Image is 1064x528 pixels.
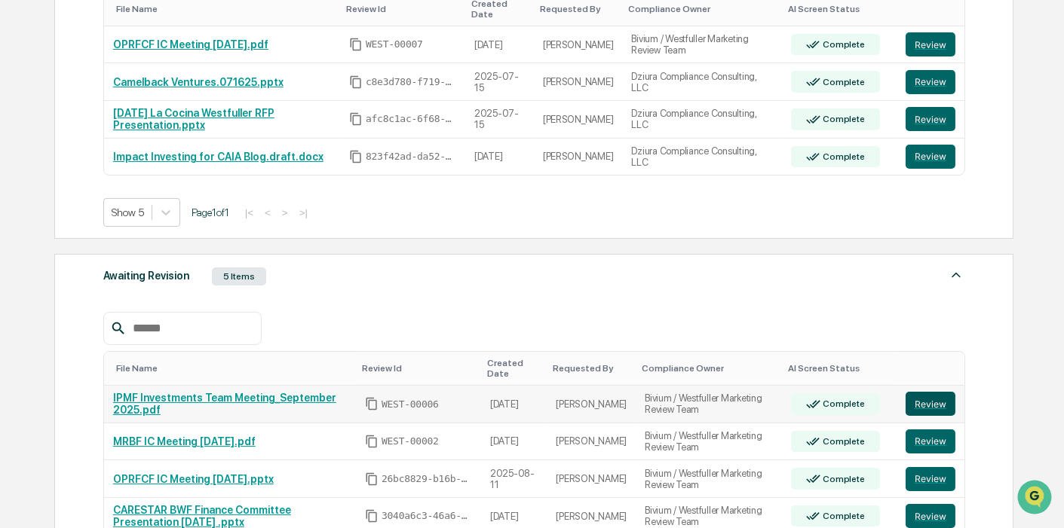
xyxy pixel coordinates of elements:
span: WEST-00002 [382,435,439,447]
td: [DATE] [481,423,547,461]
span: • [125,245,130,257]
div: Complete [820,39,865,50]
span: Pylon [150,373,182,384]
a: Camelback Ventures.071625.pptx [113,76,284,88]
button: Review [906,145,955,169]
a: CARESTAR BWF Finance Committee Presentation [DATE] .pptx [113,504,291,528]
a: Impact Investing for CAIA Blog.draft.docx [113,151,323,163]
div: Complete [820,151,865,162]
div: Toggle SortBy [116,363,350,374]
span: Copy Id [365,472,379,486]
div: Complete [820,77,865,87]
div: Toggle SortBy [642,363,776,374]
div: Complete [820,398,865,409]
div: Toggle SortBy [116,4,334,14]
td: Dziura Compliance Consulting, LLC [622,101,781,139]
td: [PERSON_NAME] [547,423,636,461]
button: Review [906,467,955,491]
span: [PERSON_NAME] [47,245,122,257]
div: Toggle SortBy [346,4,459,14]
div: Awaiting Revision [103,266,189,285]
div: Complete [820,114,865,124]
span: Copy Id [349,150,363,163]
img: Rachel Stanley [15,190,39,214]
button: |< [241,206,258,219]
div: Toggle SortBy [540,4,617,14]
div: Toggle SortBy [788,363,891,374]
span: [DATE] [133,204,164,216]
a: MRBF IC Meeting [DATE].pdf [113,435,256,447]
span: [PERSON_NAME] [47,204,122,216]
div: Toggle SortBy [553,363,630,374]
td: [PERSON_NAME] [547,460,636,498]
div: 🖐️ [15,309,27,321]
td: [DATE] [465,26,534,64]
button: Review [906,70,955,94]
span: [DATE] [133,245,164,257]
button: Review [906,429,955,453]
td: [DATE] [465,139,534,175]
div: Toggle SortBy [487,358,541,379]
span: Preclearance [30,307,97,322]
button: See all [234,163,274,182]
div: Start new chat [68,114,247,130]
button: Start new chat [256,119,274,137]
span: WEST-00006 [382,398,439,410]
a: [DATE] La Cocina Westfuller RFP Presentation.pptx [113,107,274,131]
div: Complete [820,474,865,484]
img: 1746055101610-c473b297-6a78-478c-a979-82029cc54cd1 [15,114,42,142]
div: Toggle SortBy [628,4,775,14]
span: Copy Id [365,435,379,448]
a: 🔎Data Lookup [9,330,101,357]
span: Data Lookup [30,336,95,351]
span: afc8c1ac-6f68-4627-999b-d97b3a6d8081 [366,113,456,125]
span: Attestations [124,307,187,322]
span: WEST-00007 [366,38,423,50]
td: [PERSON_NAME] [534,101,623,139]
p: How can we help? [15,31,274,55]
div: Toggle SortBy [909,4,958,14]
td: [PERSON_NAME] [534,26,623,64]
button: > [277,206,293,219]
div: Toggle SortBy [788,4,891,14]
td: Dziura Compliance Consulting, LLC [622,63,781,101]
td: Bivium / Westfuller Marketing Review Team [636,423,782,461]
img: caret [947,266,965,284]
span: 26bc8829-b16b-4363-a224-b3a9a7c40805 [382,473,472,485]
span: Copy Id [365,397,379,410]
span: 823f42ad-da52-427a-bdfe-d3b490ef0764 [366,151,456,163]
a: OPRFCF IC Meeting [DATE].pptx [113,473,274,485]
td: 2025-07-15 [465,101,534,139]
a: IPMF Investments Team Meeting_September 2025.pdf [113,392,336,416]
td: [PERSON_NAME] [534,63,623,101]
a: Review [906,504,955,528]
button: Review [906,107,955,131]
a: 🗄️Attestations [103,301,193,328]
div: 🗄️ [109,309,121,321]
button: Review [906,32,955,56]
td: Bivium / Westfuller Marketing Review Team [636,386,782,423]
img: Rachel Stanley [15,230,39,255]
span: • [125,204,130,216]
span: Copy Id [349,75,363,89]
td: Dziura Compliance Consulting, LLC [622,139,781,175]
span: c8e3d780-f719-41d7-84c3-a659409448a4 [366,76,456,88]
button: < [260,206,275,219]
div: Past conversations [15,166,101,179]
td: 2025-08-11 [481,460,547,498]
span: 3040a6c3-46a6-4967-bb2b-85f2d937caf2 [382,510,472,522]
div: 🔎 [15,337,27,349]
td: Bivium / Westfuller Marketing Review Team [622,26,781,64]
div: 5 Items [212,267,266,285]
button: Review [906,392,955,416]
td: 2025-07-15 [465,63,534,101]
div: Complete [820,436,865,447]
